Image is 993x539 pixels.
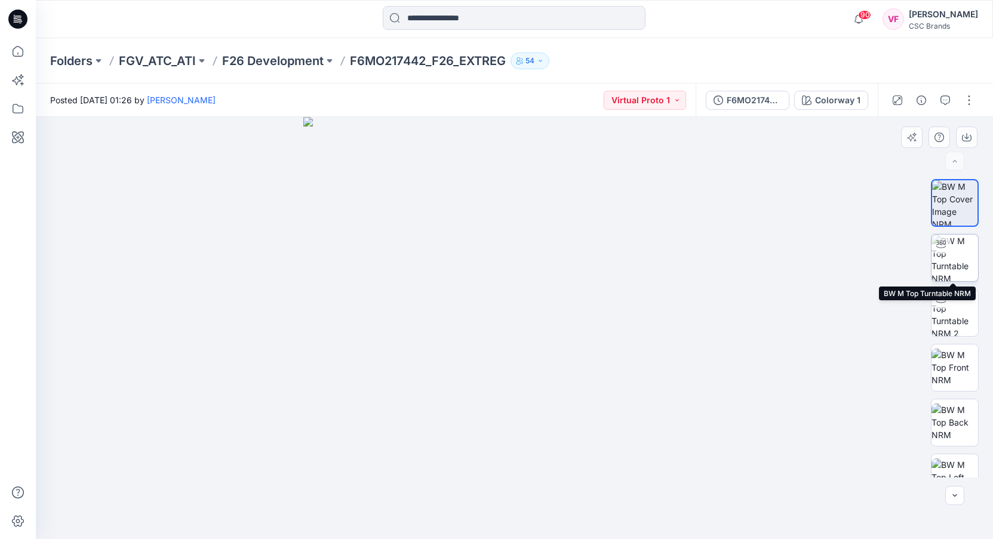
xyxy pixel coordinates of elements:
button: Colorway 1 [794,91,868,110]
p: F6MO217442_F26_EXTREG [350,53,506,69]
button: 54 [511,53,549,69]
span: 90 [858,10,871,20]
div: VF [883,8,904,30]
img: BW M Top Left NRM [931,458,978,496]
img: eyJhbGciOiJIUzI1NiIsImtpZCI6IjAiLCJzbHQiOiJzZXMiLCJ0eXAiOiJKV1QifQ.eyJkYXRhIjp7InR5cGUiOiJzdG9yYW... [303,117,725,539]
a: [PERSON_NAME] [147,95,216,105]
div: [PERSON_NAME] [909,7,978,21]
img: BW M Top Back NRM [931,404,978,441]
div: Colorway 1 [815,94,860,107]
img: BW M Top Cover Image NRM [932,180,977,226]
button: F6MO217442_F26_EXTREG_VP1 [706,91,789,110]
span: Posted [DATE] 01:26 by [50,94,216,106]
p: 54 [525,54,534,67]
div: CSC Brands [909,21,978,30]
button: Details [912,91,931,110]
a: Folders [50,53,93,69]
img: BW M Top Front NRM [931,349,978,386]
a: FGV_ATC_ATI [119,53,196,69]
img: BW M Top Turntable NRM [931,235,978,281]
div: F6MO217442_F26_EXTREG_VP1 [727,94,782,107]
a: F26 Development [222,53,324,69]
img: BW M Top Turntable NRM 2 [931,289,978,336]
